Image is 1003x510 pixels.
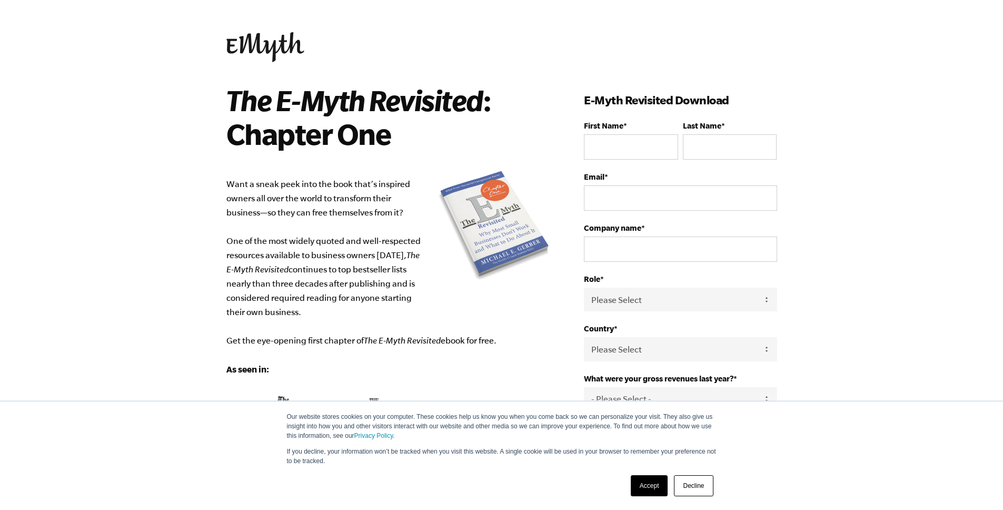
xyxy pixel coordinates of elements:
[683,121,721,130] span: Last Name
[226,177,553,377] p: Want a sneak peek into the book that’s inspired owners all over the world to transform their busi...
[226,396,390,418] img: E-Myth-Revisited-Book
[584,274,600,283] span: Role
[674,475,713,496] a: Decline
[354,432,393,439] a: Privacy Policy
[436,168,552,286] img: e-myth revisited book summary
[584,324,614,333] span: Country
[226,83,538,151] h2: : Chapter One
[584,172,604,181] span: Email
[364,336,441,345] i: The E-Myth Revisited
[226,84,483,116] i: The E-Myth Revisited
[287,412,717,440] p: Our website stores cookies on your computer. These cookies help us know you when you come back so...
[631,475,668,496] a: Accept
[584,223,641,232] span: Company name
[226,32,304,62] img: EMyth
[226,364,269,374] strong: As seen in:
[226,250,420,274] i: The E-Myth Revisited
[584,92,777,109] h3: E-Myth Revisited Download
[287,447,717,466] p: If you decline, your information won’t be tracked when you visit this website. A single cookie wi...
[584,374,733,383] span: What were your gross revenues last year?
[584,121,623,130] span: First Name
